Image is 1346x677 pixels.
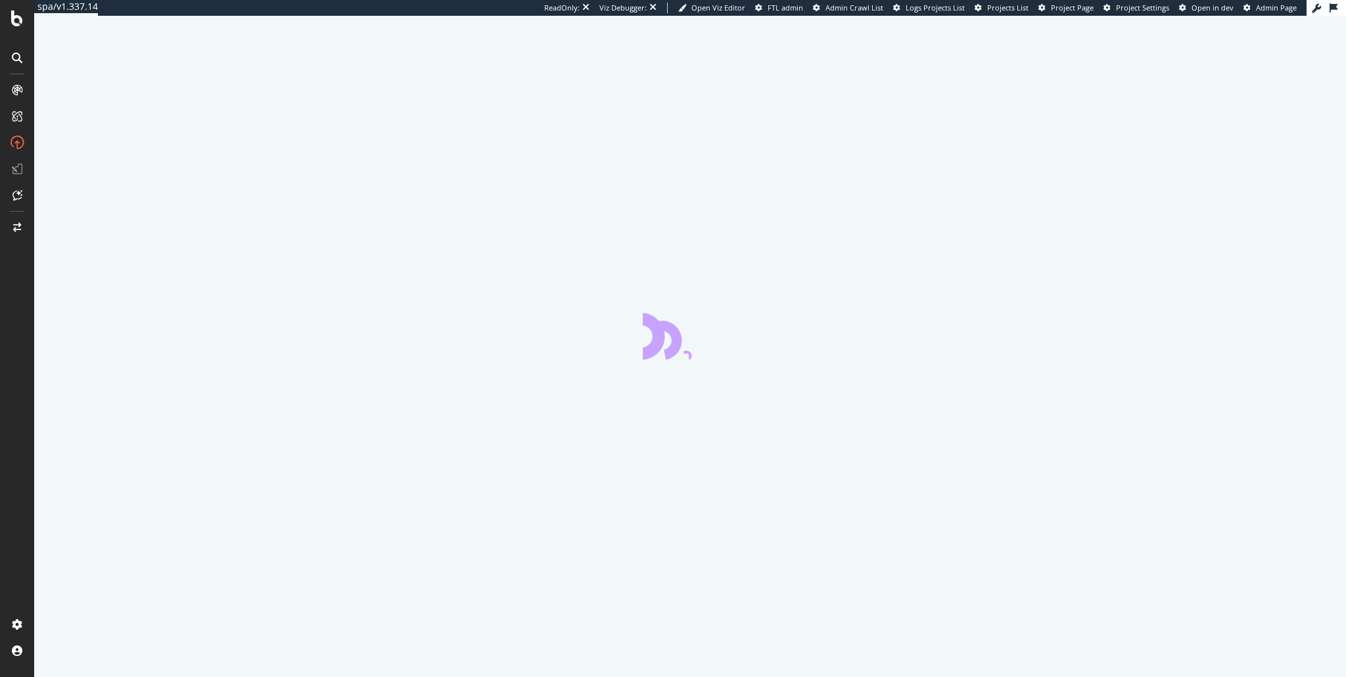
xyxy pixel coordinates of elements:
[893,3,965,13] a: Logs Projects List
[643,312,737,360] div: animation
[1179,3,1234,13] a: Open in dev
[1192,3,1234,12] span: Open in dev
[678,3,745,13] a: Open Viz Editor
[755,3,803,13] a: FTL admin
[975,3,1029,13] a: Projects List
[768,3,803,12] span: FTL admin
[1243,3,1297,13] a: Admin Page
[906,3,965,12] span: Logs Projects List
[599,3,647,13] div: Viz Debugger:
[987,3,1029,12] span: Projects List
[1116,3,1169,12] span: Project Settings
[1103,3,1169,13] a: Project Settings
[1051,3,1094,12] span: Project Page
[825,3,883,12] span: Admin Crawl List
[1256,3,1297,12] span: Admin Page
[544,3,580,13] div: ReadOnly:
[813,3,883,13] a: Admin Crawl List
[691,3,745,12] span: Open Viz Editor
[1038,3,1094,13] a: Project Page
